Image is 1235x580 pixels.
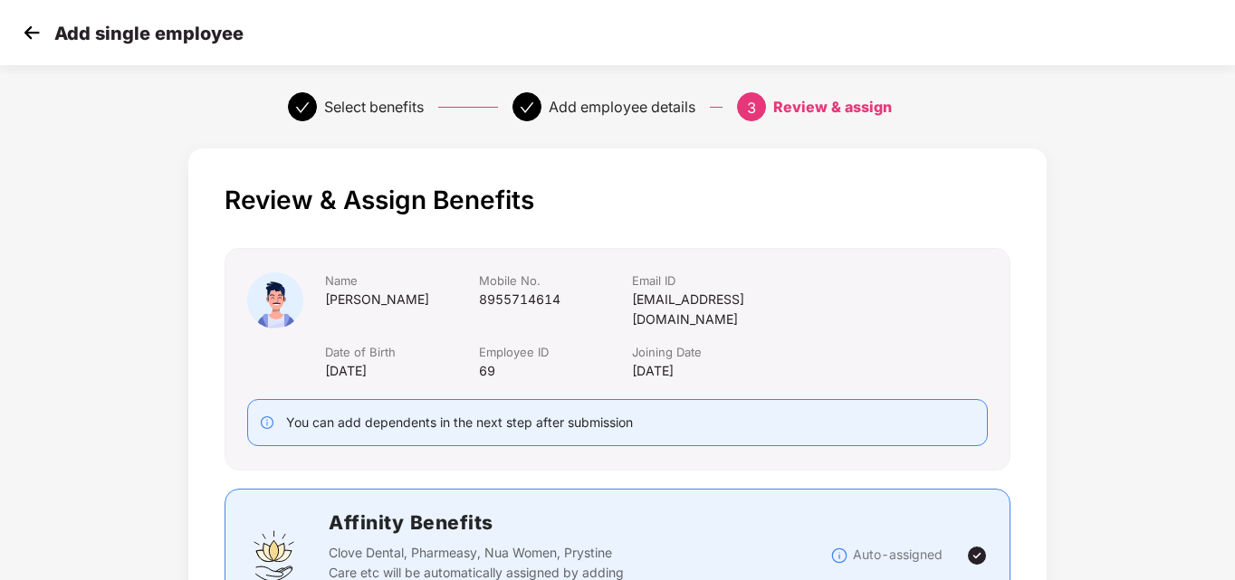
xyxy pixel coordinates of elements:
h2: Affinity Benefits [329,508,829,537]
span: 3 [747,99,756,117]
div: [DATE] [632,361,837,381]
div: Employee ID [479,344,632,361]
div: Date of Birth [325,344,478,361]
p: Auto-assigned [853,545,943,565]
img: svg+xml;base64,PHN2ZyB4bWxucz0iaHR0cDovL3d3dy53My5vcmcvMjAwMC9zdmciIHdpZHRoPSIzMCIgaGVpZ2h0PSIzMC... [18,19,45,46]
span: info-circle [261,416,273,429]
div: [DATE] [325,361,478,381]
div: Email ID [632,272,837,290]
div: Joining Date [632,344,837,361]
div: Select benefits [324,92,424,121]
span: You can add dependents in the next step after submission [286,414,633,430]
span: check [295,100,310,115]
div: 8955714614 [479,290,632,309]
img: svg+xml;base64,PHN2ZyBpZD0iVGljay0yNHgyNCIgeG1sbnM9Imh0dHA6Ly93d3cudzMub3JnLzIwMDAvc3ZnIiB3aWR0aD... [966,545,988,566]
p: Add single employee [54,23,244,44]
p: Review & Assign Benefits [225,185,1010,215]
img: icon [247,272,303,328]
div: 69 [479,361,632,381]
span: check [520,100,534,115]
div: [EMAIL_ADDRESS][DOMAIN_NAME] [632,290,837,329]
div: Mobile No. [479,272,632,290]
div: Add employee details [549,92,695,121]
img: svg+xml;base64,PHN2ZyBpZD0iSW5mb18tXzMyeDMyIiBkYXRhLW5hbWU9IkluZm8gLSAzMngzMiIgeG1sbnM9Imh0dHA6Ly... [830,547,848,565]
div: [PERSON_NAME] [325,290,478,309]
div: Review & assign [773,92,892,121]
div: Name [325,272,478,290]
